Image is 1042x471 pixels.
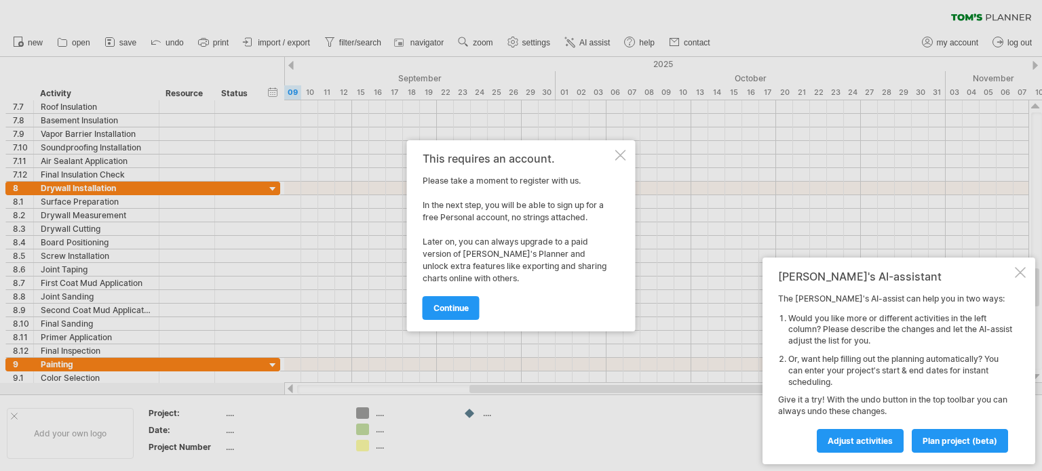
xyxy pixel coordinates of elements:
[433,303,469,313] span: continue
[817,429,904,453] a: Adjust activities
[423,152,613,165] div: This requires an account.
[423,296,480,320] a: continue
[828,436,893,446] span: Adjust activities
[923,436,997,446] span: plan project (beta)
[778,270,1012,283] div: [PERSON_NAME]'s AI-assistant
[788,313,1012,347] li: Would you like more or different activities in the left column? Please describe the changes and l...
[788,354,1012,388] li: Or, want help filling out the planning automatically? You can enter your project's start & end da...
[778,293,1012,452] div: The [PERSON_NAME]'s AI-assist can help you in two ways: Give it a try! With the undo button in th...
[912,429,1008,453] a: plan project (beta)
[423,152,613,319] div: Please take a moment to register with us. In the next step, you will be able to sign up for a fre...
